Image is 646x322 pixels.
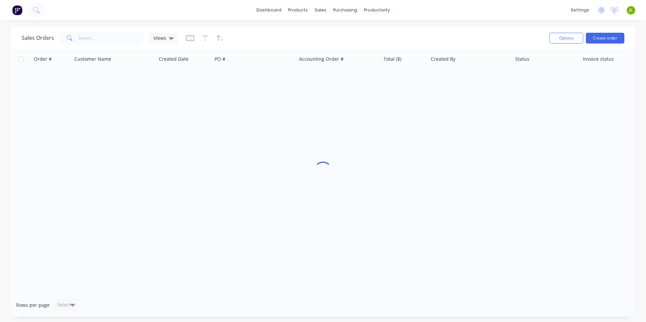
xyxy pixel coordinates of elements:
div: Created By [431,56,455,62]
div: Invoice status [583,56,614,62]
button: Options [549,33,583,44]
span: Views [153,34,166,42]
div: Order # [34,56,52,62]
span: JL [629,7,633,13]
a: dashboard [253,5,285,15]
div: productivity [361,5,393,15]
div: Created Date [159,56,189,62]
div: Total ($) [383,56,401,62]
div: purchasing [330,5,361,15]
div: sales [311,5,330,15]
button: Create order [586,33,624,44]
div: Accounting Order # [299,56,344,62]
img: Factory [12,5,22,15]
h1: Sales Orders [22,35,54,41]
div: settings [567,5,593,15]
div: products [285,5,311,15]
span: Rows per page [16,302,50,308]
input: Search... [78,31,144,45]
div: PO # [215,56,225,62]
div: Customer Name [74,56,111,62]
div: Status [515,56,529,62]
div: Select... [57,301,75,308]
